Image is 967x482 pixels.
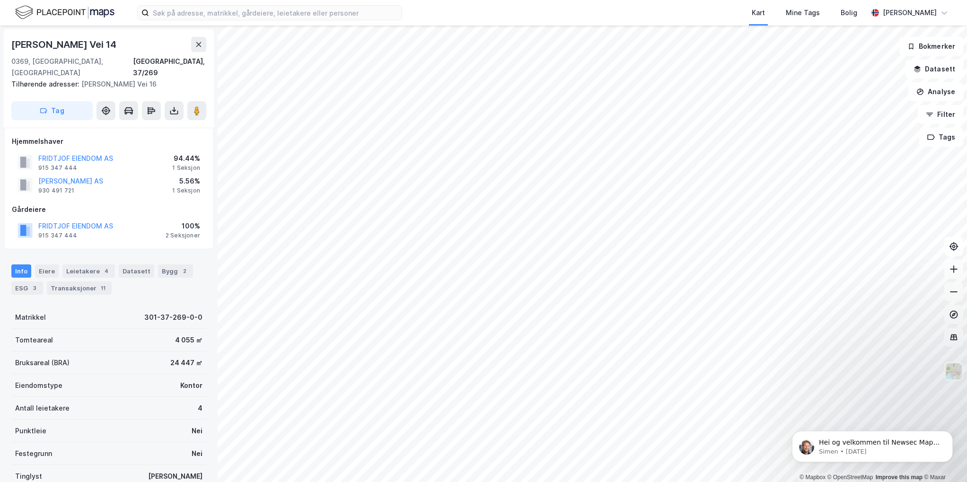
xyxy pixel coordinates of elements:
div: Eiendomstype [15,380,62,391]
div: 1 Seksjon [172,187,200,194]
div: Hjemmelshaver [12,136,206,147]
div: 2 [180,266,189,276]
div: 4 [102,266,111,276]
div: Mine Tags [786,7,820,18]
button: Datasett [905,60,963,79]
a: OpenStreetMap [827,474,873,481]
div: Eiere [35,264,59,278]
button: Tags [919,128,963,147]
div: 4 [198,403,202,414]
div: Tinglyst [15,471,42,482]
button: Analyse [908,82,963,101]
div: Bruksareal (BRA) [15,357,70,368]
div: 301-37-269-0-0 [144,312,202,323]
div: 3 [30,283,39,293]
div: 915 347 444 [38,232,77,239]
div: 930 491 721 [38,187,74,194]
div: 5.56% [172,175,200,187]
a: Mapbox [800,474,826,481]
a: Improve this map [876,474,923,481]
div: [PERSON_NAME] Vei 16 [11,79,199,90]
div: 4 055 ㎡ [175,334,202,346]
span: Tilhørende adresser: [11,80,81,88]
div: 11 [98,283,108,293]
div: Leietakere [62,264,115,278]
iframe: Intercom notifications message [778,411,967,477]
div: 0369, [GEOGRAPHIC_DATA], [GEOGRAPHIC_DATA] [11,56,133,79]
div: Punktleie [15,425,46,437]
div: Matrikkel [15,312,46,323]
div: [PERSON_NAME] [148,471,202,482]
img: Z [945,362,963,380]
div: Festegrunn [15,448,52,459]
img: logo.f888ab2527a4732fd821a326f86c7f29.svg [15,4,114,21]
div: Antall leietakere [15,403,70,414]
div: Gårdeiere [12,204,206,215]
div: [PERSON_NAME] Vei 14 [11,37,118,52]
div: Datasett [119,264,154,278]
div: Bygg [158,264,193,278]
div: 94.44% [172,153,200,164]
div: Nei [192,448,202,459]
div: Tomteareal [15,334,53,346]
div: 915 347 444 [38,164,77,172]
button: Tag [11,101,93,120]
div: Kontor [180,380,202,391]
div: ESG [11,281,43,295]
button: Bokmerker [899,37,963,56]
div: [PERSON_NAME] [883,7,937,18]
input: Søk på adresse, matrikkel, gårdeiere, leietakere eller personer [149,6,402,20]
div: 2 Seksjoner [166,232,200,239]
div: Nei [192,425,202,437]
div: 24 447 ㎡ [170,357,202,368]
div: Bolig [841,7,857,18]
button: Filter [918,105,963,124]
div: Transaksjoner [47,281,112,295]
div: 1 Seksjon [172,164,200,172]
div: [GEOGRAPHIC_DATA], 37/269 [133,56,206,79]
div: Info [11,264,31,278]
div: 100% [166,220,200,232]
div: Kart [752,7,765,18]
